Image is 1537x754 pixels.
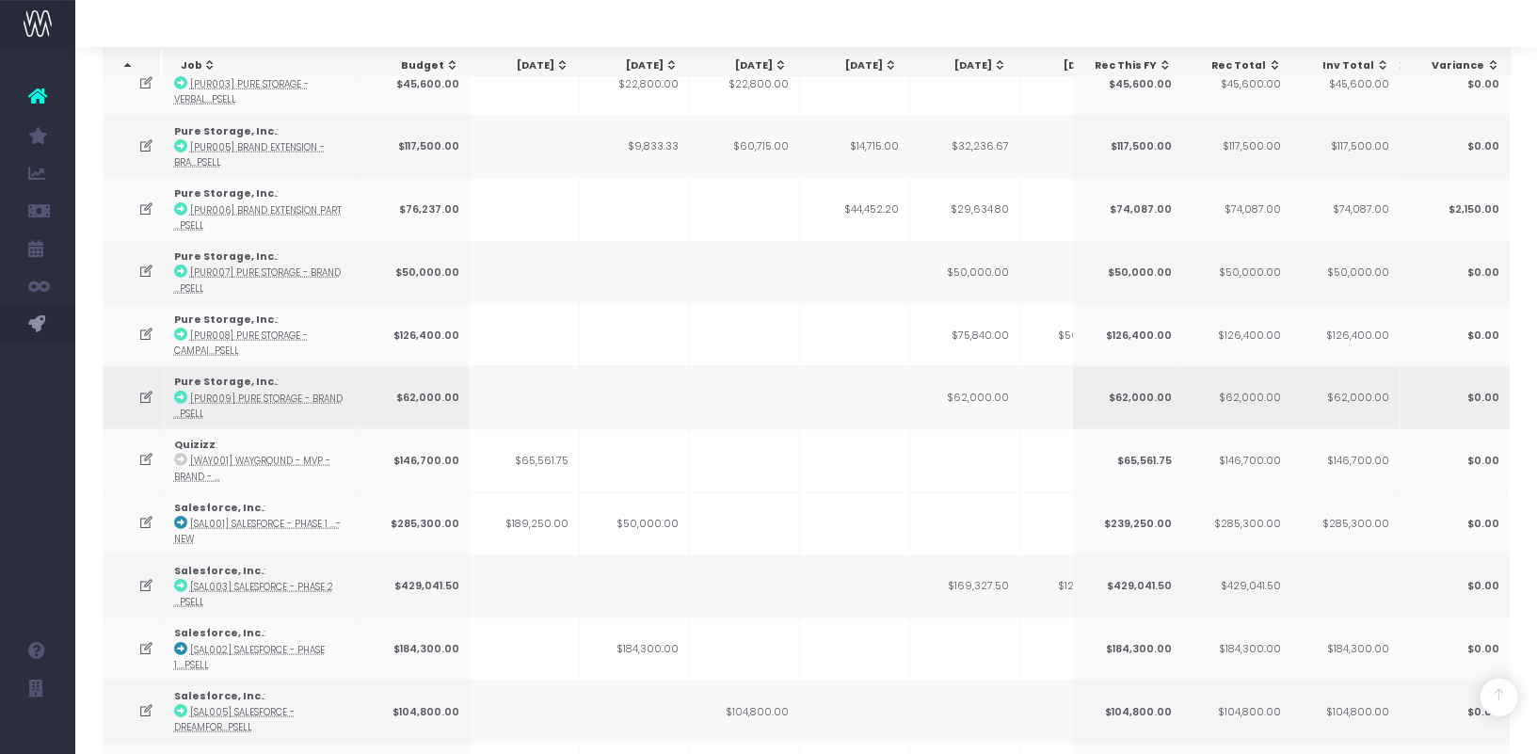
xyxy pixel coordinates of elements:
[1072,492,1182,555] td: $239,250.00
[174,141,325,168] abbr: [PUR005] Brand Extension - Brand - Upsell
[1289,618,1400,681] td: $184,300.00
[174,518,341,545] abbr: [SAL001] Salesforce - Phase 1 Design Sprint - Brand - New
[706,58,788,73] div: [DATE]
[1289,116,1400,179] td: $117,500.00
[1289,492,1400,555] td: $285,300.00
[580,492,690,555] td: $50,000.00
[470,48,579,84] th: Apr 25: activate to sort column ascending
[1417,58,1500,73] div: Variance
[174,393,343,420] abbr: [PUR009] Pure Storage - Brand Extension 4 - Brand - Upsell
[1181,366,1291,429] td: $62,000.00
[910,116,1020,179] td: $32,236.67
[174,581,333,608] abbr: [SAL003] Salesforce - Phase 2 Design - Brand - Upsell
[1289,241,1400,304] td: $50,000.00
[174,329,308,357] abbr: [PUR008] Pure Storage - Campaign Lookbook - Campaign - Upsell
[1289,681,1400,744] td: $104,800.00
[1181,618,1291,681] td: $184,300.00
[1090,58,1172,73] div: Rec This FY
[690,681,800,744] td: $104,800.00
[165,178,360,241] td: :
[1072,116,1182,179] td: $117,500.00
[174,186,277,201] strong: Pure Storage, Inc.
[1307,58,1389,73] div: Inv Total
[174,375,277,389] strong: Pure Storage, Inc.
[174,249,277,264] strong: Pure Storage, Inc.
[1181,116,1291,179] td: $117,500.00
[1020,304,1130,367] td: $50,560.00
[360,492,470,555] td: $285,300.00
[910,241,1020,304] td: $50,000.00
[1072,53,1182,116] td: $45,600.00
[925,58,1007,73] div: [DATE]
[1400,429,1510,492] td: $0.00
[690,116,800,179] td: $60,715.00
[1017,48,1127,84] th: Sep 25: activate to sort column ascending
[165,116,360,179] td: :
[1181,241,1291,304] td: $50,000.00
[360,178,470,241] td: $76,237.00
[165,304,360,367] td: :
[580,48,689,84] th: May 25: activate to sort column ascending
[1400,53,1510,116] td: $0.00
[1400,618,1510,681] td: $0.00
[1072,178,1182,241] td: $74,087.00
[1182,48,1291,84] th: Rec Total: activate to sort column ascending
[910,555,1020,618] td: $169,327.50
[1400,681,1510,744] td: $0.00
[1199,58,1281,73] div: Rec Total
[165,429,360,492] td: :
[360,429,470,492] td: $146,700.00
[800,116,910,179] td: $14,715.00
[1072,618,1182,681] td: $184,300.00
[174,204,342,232] abbr: [PUR006] Brand Extension Part 2 - Brand - Upsell
[174,644,325,671] abbr: [SAL002] Salesforce - Phase 1.5 Pressure Test - Brand - Upsell
[800,178,910,241] td: $44,452.20
[1181,555,1291,618] td: $429,041.50
[1290,48,1400,84] th: Inv Total: activate to sort column ascending
[1289,366,1400,429] td: $62,000.00
[910,366,1020,429] td: $62,000.00
[1181,681,1291,744] td: $104,800.00
[815,58,897,73] div: [DATE]
[1400,241,1510,304] td: $0.00
[174,266,341,294] abbr: [PUR007] Pure Storage - Brand Extension Part 3 - Brand - Upsell
[174,626,264,640] strong: Salesforce, Inc.
[470,429,580,492] td: $65,561.75
[165,681,360,744] td: :
[690,53,800,116] td: $22,800.00
[597,58,679,73] div: [DATE]
[165,555,360,618] td: :
[1181,53,1291,116] td: $45,600.00
[360,366,470,429] td: $62,000.00
[689,48,798,84] th: Jun 25: activate to sort column ascending
[1181,178,1291,241] td: $74,087.00
[165,241,360,304] td: :
[174,313,277,327] strong: Pure Storage, Inc.
[360,618,470,681] td: $184,300.00
[174,438,216,452] strong: Quizizz
[181,58,353,73] div: Job
[165,618,360,681] td: :
[174,689,264,703] strong: Salesforce, Inc.
[1020,555,1130,618] td: $129,857.00
[580,618,690,681] td: $184,300.00
[1400,178,1510,241] td: $2,150.00
[360,555,470,618] td: $429,041.50
[1400,555,1510,618] td: $0.00
[908,48,1017,84] th: Aug 25: activate to sort column ascending
[1401,48,1511,84] th: Variance: activate to sort column ascending
[1072,241,1182,304] td: $50,000.00
[174,455,330,482] abbr: [WAY001] Wayground - MVP - Brand - New
[360,116,470,179] td: $117,500.00
[165,492,360,555] td: :
[377,58,459,73] div: Budget
[174,78,309,105] abbr: [PUR003] Pure Storage - Verbal ID Extension - Upsell
[1289,178,1400,241] td: $74,087.00
[24,716,52,745] img: images/default_profile_image.png
[580,116,690,179] td: $9,833.33
[174,501,264,515] strong: Salesforce, Inc.
[580,53,690,116] td: $22,800.00
[487,58,568,73] div: [DATE]
[1181,429,1291,492] td: $146,700.00
[360,241,470,304] td: $50,000.00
